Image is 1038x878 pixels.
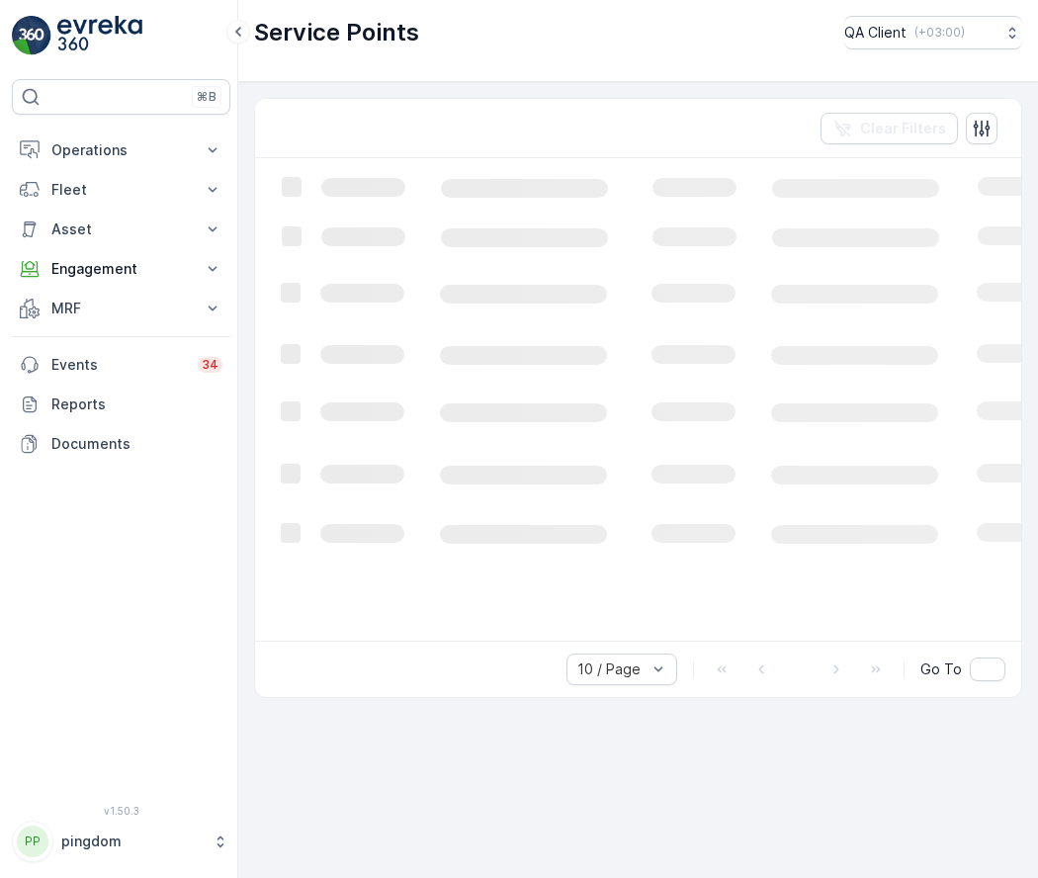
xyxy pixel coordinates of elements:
button: Asset [12,210,230,249]
a: Events34 [12,345,230,385]
button: Fleet [12,170,230,210]
p: Engagement [51,259,191,279]
p: Operations [51,140,191,160]
button: Engagement [12,249,230,289]
p: QA Client [844,23,907,43]
p: 34 [202,357,218,373]
button: Clear Filters [821,113,958,144]
img: logo [12,16,51,55]
span: Go To [920,659,962,679]
a: Documents [12,424,230,464]
p: Asset [51,219,191,239]
p: Service Points [254,17,419,48]
p: Events [51,355,186,375]
p: MRF [51,299,191,318]
img: logo_light-DOdMpM7g.png [57,16,142,55]
p: ⌘B [197,89,216,105]
button: MRF [12,289,230,328]
p: Documents [51,434,222,454]
span: v 1.50.3 [12,805,230,817]
button: PPpingdom [12,821,230,862]
a: Reports [12,385,230,424]
p: Clear Filters [860,119,946,138]
button: Operations [12,131,230,170]
p: pingdom [61,832,203,851]
div: PP [17,826,48,857]
p: Reports [51,395,222,414]
p: Fleet [51,180,191,200]
button: QA Client(+03:00) [844,16,1022,49]
p: ( +03:00 ) [914,25,965,41]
